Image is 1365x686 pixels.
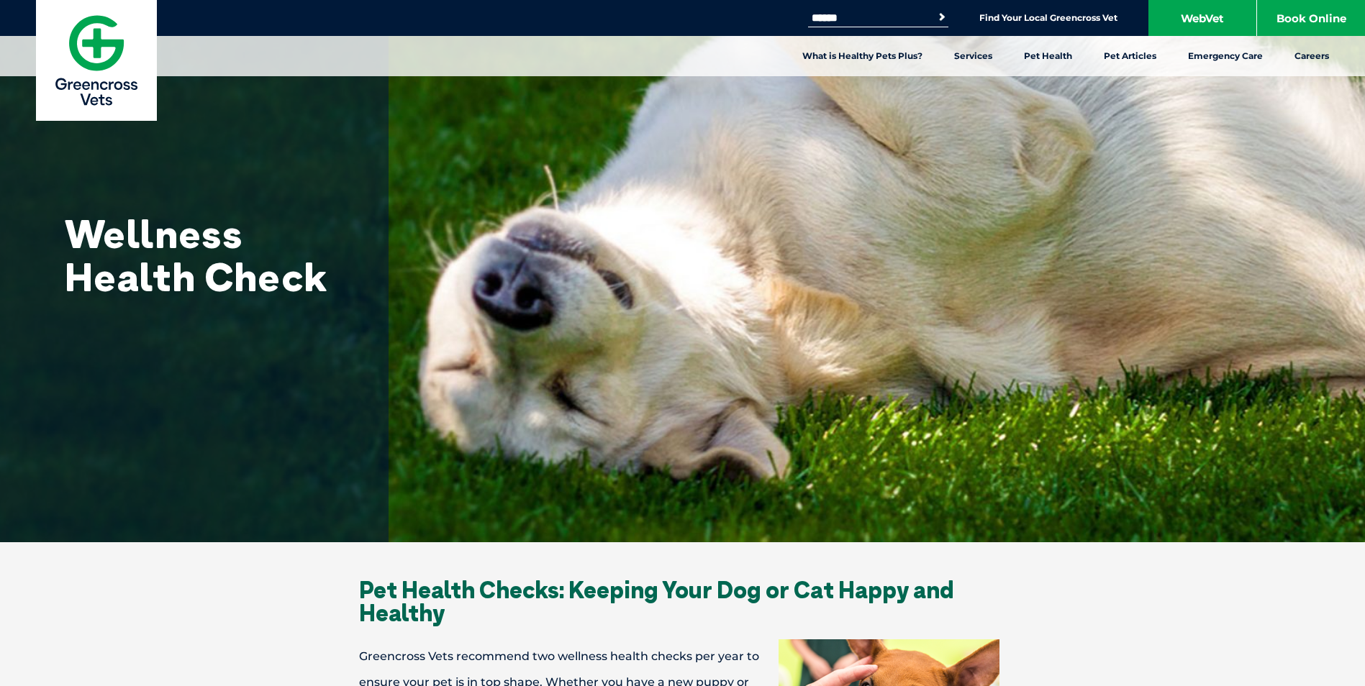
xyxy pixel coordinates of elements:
a: Find Your Local Greencross Vet [979,12,1117,24]
a: Emergency Care [1172,36,1279,76]
a: What is Healthy Pets Plus? [786,36,938,76]
h1: Wellness Health Check [65,212,353,298]
span: Pet Health Checks: Keeping Your Dog or Cat Happy and Healthy [359,575,954,627]
button: Search [935,10,949,24]
a: Pet Health [1008,36,1088,76]
a: Services [938,36,1008,76]
a: Careers [1279,36,1345,76]
a: Pet Articles [1088,36,1172,76]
